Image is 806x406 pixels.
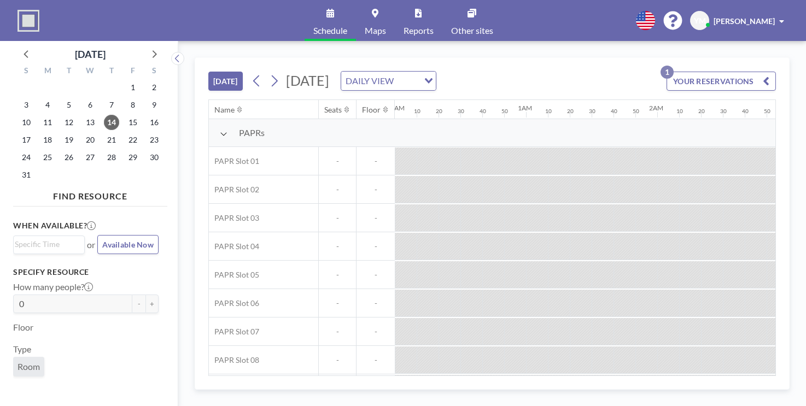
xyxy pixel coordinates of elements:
div: 50 [764,108,770,115]
span: Available Now [102,240,154,249]
span: Saturday, August 23, 2025 [147,132,162,148]
div: 30 [589,108,595,115]
span: DAILY VIEW [343,74,396,88]
div: 30 [720,108,727,115]
div: W [80,64,101,79]
div: Search for option [341,72,436,90]
div: 12AM [387,104,405,112]
h4: FIND RESOURCE [13,186,167,202]
input: Search for option [397,74,418,88]
span: YM [694,16,706,26]
div: 40 [742,108,749,115]
span: - [319,213,356,223]
span: Friday, August 1, 2025 [125,80,141,95]
div: 10 [676,108,683,115]
div: F [122,64,143,79]
div: Search for option [14,236,84,252]
span: Sunday, August 17, 2025 [19,132,34,148]
div: 30 [458,108,464,115]
span: - [319,156,356,166]
span: Thursday, August 7, 2025 [104,97,119,113]
div: 20 [436,108,442,115]
span: - [357,156,395,166]
span: - [357,270,395,280]
span: Tuesday, August 26, 2025 [61,150,77,165]
div: Floor [362,105,381,115]
div: S [16,64,37,79]
span: Sunday, August 10, 2025 [19,115,34,130]
span: Friday, August 29, 2025 [125,150,141,165]
span: Room [17,361,40,372]
span: - [319,185,356,195]
button: + [145,295,159,313]
span: PAPR Slot 05 [209,270,259,280]
span: Saturday, August 2, 2025 [147,80,162,95]
span: or [87,239,95,250]
span: [DATE] [286,72,329,89]
span: Sunday, August 3, 2025 [19,97,34,113]
span: Thursday, August 28, 2025 [104,150,119,165]
span: Friday, August 15, 2025 [125,115,141,130]
span: Wednesday, August 20, 2025 [83,132,98,148]
span: - [319,270,356,280]
span: Thursday, August 14, 2025 [104,115,119,130]
span: - [357,185,395,195]
button: - [132,295,145,313]
span: Monday, August 11, 2025 [40,115,55,130]
span: PAPR Slot 06 [209,298,259,308]
div: 20 [698,108,705,115]
div: 1AM [518,104,532,112]
h3: Specify resource [13,267,159,277]
span: Sunday, August 24, 2025 [19,150,34,165]
div: [DATE] [75,46,106,62]
button: Available Now [97,235,159,254]
span: Thursday, August 21, 2025 [104,132,119,148]
div: Seats [324,105,342,115]
span: Monday, August 18, 2025 [40,132,55,148]
span: PAPR Slot 03 [209,213,259,223]
span: Saturday, August 16, 2025 [147,115,162,130]
label: Type [13,344,31,355]
span: Schedule [313,26,347,35]
span: [PERSON_NAME] [714,16,775,26]
label: How many people? [13,281,93,292]
div: T [59,64,80,79]
span: Friday, August 22, 2025 [125,132,141,148]
div: 50 [633,108,639,115]
span: Friday, August 8, 2025 [125,97,141,113]
span: - [357,298,395,308]
span: Saturday, August 30, 2025 [147,150,162,165]
input: Search for option [15,238,78,250]
div: 10 [414,108,420,115]
button: [DATE] [208,72,243,91]
span: Sunday, August 31, 2025 [19,167,34,183]
span: - [319,327,356,337]
div: 40 [480,108,486,115]
span: Saturday, August 9, 2025 [147,97,162,113]
span: Tuesday, August 12, 2025 [61,115,77,130]
span: Monday, August 4, 2025 [40,97,55,113]
span: Maps [365,26,386,35]
span: - [357,355,395,365]
span: PAPRs [239,127,265,138]
span: PAPR Slot 02 [209,185,259,195]
div: M [37,64,59,79]
span: - [319,355,356,365]
span: PAPR Slot 04 [209,242,259,251]
span: - [319,298,356,308]
span: Tuesday, August 19, 2025 [61,132,77,148]
img: organization-logo [17,10,39,32]
div: 20 [567,108,574,115]
label: Floor [13,322,33,333]
div: 40 [611,108,617,115]
span: - [357,327,395,337]
span: Other sites [451,26,493,35]
span: Wednesday, August 13, 2025 [83,115,98,130]
span: - [357,213,395,223]
div: 10 [545,108,552,115]
div: S [143,64,165,79]
span: Monday, August 25, 2025 [40,150,55,165]
button: YOUR RESERVATIONS1 [667,72,776,91]
div: T [101,64,122,79]
span: Wednesday, August 27, 2025 [83,150,98,165]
